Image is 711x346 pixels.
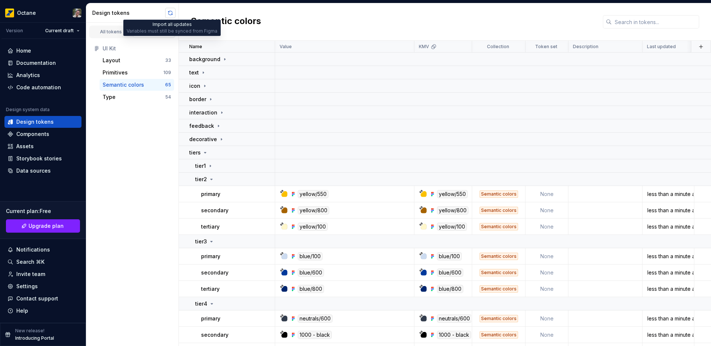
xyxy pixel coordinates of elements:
button: Help [4,305,81,317]
div: Data sources [16,167,51,174]
span: Upgrade plan [29,222,64,230]
button: Current draft [42,26,83,36]
a: Design tokens [4,116,81,128]
div: less than a minute ago [643,315,694,322]
div: yellow/550 [437,190,468,198]
p: primary [201,190,220,198]
div: Settings [16,283,38,290]
div: less than a minute ago [643,269,694,276]
p: Collection [487,44,509,50]
a: Invite team [4,268,81,280]
p: icon [189,82,200,90]
a: Data sources [4,165,81,177]
div: Import all updates [123,20,221,36]
p: border [189,96,206,103]
a: Assets [4,140,81,152]
div: Semantic colors [480,253,518,260]
div: Current plan : Free [6,207,80,215]
p: primary [201,253,220,260]
div: Invite team [16,270,45,278]
div: Type [103,93,116,101]
div: yellow/100 [437,223,467,231]
div: blue/800 [437,285,463,293]
div: neutrals/600 [298,315,333,323]
div: Search ⌘K [16,258,44,266]
button: OctaneTiago [1,5,84,21]
div: blue/100 [437,252,462,260]
div: Components [16,130,49,138]
p: background [189,56,220,63]
div: less than a minute ago [643,223,694,230]
div: less than a minute ago [643,253,694,260]
p: primary [201,315,220,322]
p: tertiary [201,223,220,230]
div: Semantic colors [480,331,518,339]
p: Value [280,44,292,50]
p: tier3 [195,238,207,245]
a: Analytics [4,69,81,81]
td: None [525,327,568,343]
button: Semantic colors65 [100,79,174,91]
div: Semantic colors [480,207,518,214]
div: yellow/100 [298,223,328,231]
a: Upgrade plan [6,219,80,233]
div: less than a minute ago [643,190,694,198]
p: tier2 [195,176,207,183]
p: KMV [419,44,429,50]
p: secondary [201,207,228,214]
div: Semantic colors [480,223,518,230]
div: Documentation [16,59,56,67]
span: Current draft [45,28,74,34]
div: Contact support [16,295,58,302]
div: less than a minute ago [643,331,694,339]
p: secondary [201,269,228,276]
div: Design system data [6,107,50,113]
p: secondary [201,331,228,339]
p: feedback [189,122,214,130]
div: blue/100 [298,252,323,260]
input: Search in tokens... [612,15,699,29]
img: e8093afa-4b23-4413-bf51-00cde92dbd3f.png [5,9,14,17]
img: Tiago [73,9,81,17]
a: Storybook stories [4,153,81,164]
div: Storybook stories [16,155,62,162]
p: New release! [15,328,44,334]
div: Analytics [16,71,40,79]
button: Notifications [4,244,81,256]
div: UI Kit [103,45,171,52]
div: Primitives [103,69,128,76]
div: Version [6,28,23,34]
p: interaction [189,109,217,116]
div: less than a minute ago [643,285,694,293]
a: Code automation [4,81,81,93]
td: None [525,281,568,297]
td: None [525,265,568,281]
p: decorative [189,136,217,143]
p: Introducing Portal [15,335,54,341]
div: Semantic colors [480,315,518,322]
p: Name [189,44,202,50]
div: 33 [165,57,171,63]
button: Contact support [4,293,81,305]
h2: Semantic colors [191,15,261,29]
div: blue/800 [298,285,324,293]
div: All tokens [93,29,130,35]
a: Home [4,45,81,57]
p: text [189,69,199,76]
a: Settings [4,280,81,292]
div: blue/600 [298,269,324,277]
a: Layout33 [100,54,174,66]
div: 109 [163,70,171,76]
div: Help [16,307,28,315]
div: yellow/800 [298,206,329,214]
div: Layout [103,57,120,64]
div: Home [16,47,31,54]
td: None [525,219,568,235]
p: Token set [535,44,557,50]
button: Primitives109 [100,67,174,79]
button: Type54 [100,91,174,103]
p: tiers [189,149,201,156]
div: Code automation [16,84,61,91]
